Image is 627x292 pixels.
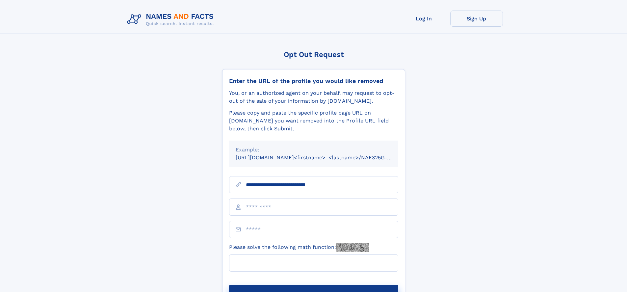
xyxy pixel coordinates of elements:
small: [URL][DOMAIN_NAME]<firstname>_<lastname>/NAF325G-xxxxxxxx [236,154,411,161]
a: Sign Up [450,11,503,27]
div: Enter the URL of the profile you would like removed [229,77,398,85]
div: Opt Out Request [222,50,405,59]
div: Example: [236,146,392,154]
a: Log In [398,11,450,27]
div: You, or an authorized agent on your behalf, may request to opt-out of the sale of your informatio... [229,89,398,105]
img: Logo Names and Facts [124,11,219,28]
label: Please solve the following math function: [229,243,369,252]
div: Please copy and paste the specific profile page URL on [DOMAIN_NAME] you want removed into the Pr... [229,109,398,133]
